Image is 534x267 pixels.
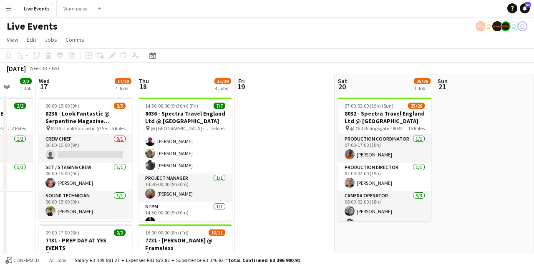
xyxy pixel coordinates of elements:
span: 2/2 [20,78,32,84]
app-user-avatar: Eden Hopkins [484,21,494,31]
a: Jobs [41,34,60,45]
span: 9 Roles [211,252,225,258]
span: 17 [38,82,50,91]
h3: 7731 - PREP DAY AT YES EVENTS [39,237,132,252]
a: View [3,34,22,45]
app-card-role: Set / Staging Crew1/106:00-15:00 (9h)[PERSON_NAME] [39,163,132,191]
button: Live Events [17,0,57,17]
span: Fri [238,77,245,85]
app-user-avatar: Alex Gill [476,21,486,31]
app-job-card: 14:30-00:00 (9h30m) (Fri)7/78036 - Spectra Travel England Ltd @ [GEOGRAPHIC_DATA] @ [GEOGRAPHIC_D... [139,98,232,221]
span: 15 Roles [408,125,425,131]
span: @ Frameless - 7731 [151,252,191,258]
span: 35/39 [214,78,231,84]
button: Warehouse [57,0,94,17]
h3: 8036 - Spectra Travel England Ltd @ [GEOGRAPHIC_DATA] [139,110,232,125]
app-card-role: Crew Chief0/106:00-15:00 (9h) [39,134,132,163]
span: Sat [338,77,347,85]
span: 2 Roles [111,252,126,258]
span: All jobs [48,257,68,263]
span: 2/2 [14,103,26,109]
app-card-role: Project Manager1/114:30-00:00 (9h30m)[PERSON_NAME] [139,174,232,202]
app-card-role: Sound Technician (Duty)0/1 [39,219,132,248]
span: 10/11 [209,229,225,236]
span: @ [GEOGRAPHIC_DATA] - 8036 [151,125,211,131]
span: 16:00-00:00 (8h) (Fri) [145,229,189,236]
span: 07:00-02:00 (19h) (Sun) [345,103,393,109]
app-card-role: Camera Operator3/308:00-02:00 (18h)[PERSON_NAME][PERSON_NAME] [338,191,431,244]
span: 14:30-00:00 (9h30m) (Fri) [145,103,198,109]
span: View [7,36,18,43]
span: Sun [438,77,448,85]
app-user-avatar: Production Managers [501,21,511,31]
app-job-card: 07:00-02:00 (19h) (Sun)25/268032 - Spectra Travel England Ltd @ [GEOGRAPHIC_DATA] @ Old Billingsg... [338,98,431,221]
span: Comms [65,36,84,43]
app-card-role: Production Coordinator1/107:00-17:00 (10h)[PERSON_NAME] [338,134,431,163]
div: 4 Jobs [215,85,231,91]
div: 4 Jobs [115,85,131,91]
app-user-avatar: Production Managers [492,21,502,31]
a: Edit [23,34,40,45]
div: 1 Job [20,85,31,91]
span: Total Confirmed £3 396 900.91 [228,257,300,263]
span: 25/26 [414,78,431,84]
app-user-avatar: Technical Department [509,21,519,31]
div: Salary £3 309 881.27 + Expenses £83 872.82 + Subsistence £3 146.82 = [75,257,300,263]
span: 2/5 [114,103,126,109]
div: 1 Job [414,85,430,91]
button: Confirmed [4,256,40,265]
app-card-role: Production Director1/107:00-02:00 (19h)[PERSON_NAME] [338,163,431,191]
span: 7731 - PREP DAY AT YES EVENTS [51,252,111,258]
div: [DATE] [7,64,26,73]
span: Edit [27,36,36,43]
span: 20 [337,82,347,91]
span: 21 [436,82,448,91]
a: 51 [520,3,530,13]
app-job-card: 06:00-15:00 (9h)2/58236 - Look Fantastic @ Serpentine Magazine Restaurant 8236 - Look Fantastic @... [39,98,132,221]
span: 17/20 [115,78,131,84]
span: 2/2 [114,229,126,236]
span: Wed [39,77,50,85]
span: 7/7 [214,103,225,109]
span: Week 38 [28,65,48,71]
span: 51 [525,2,531,8]
app-card-role: Sound Technician1/106:00-15:00 (9h)[PERSON_NAME] [39,191,132,219]
span: 09:00-17:00 (8h) [45,229,79,236]
span: @ Old Billingsgate - 8032 [350,125,403,131]
span: Thu [139,77,149,85]
span: 18 [137,82,149,91]
app-card-role: Lighting Technician3/314:30-00:00 (9h30m)[PERSON_NAME][PERSON_NAME][PERSON_NAME] [139,121,232,174]
span: Jobs [45,36,57,43]
span: 25/26 [408,103,425,109]
h3: 8236 - Look Fantastic @ Serpentine Magazine Restaurant [39,110,132,125]
span: 19 [237,82,245,91]
span: 8236 - Look Fantastic @ Serpentine Magazine Restaurant [51,125,111,131]
h3: 7731 - [PERSON_NAME] @ Frameless [139,237,232,252]
span: 2 Roles [12,125,26,131]
app-card-role: STPM1/114:30-00:00 (9h30m)[PERSON_NAME] [139,202,232,230]
div: BST [52,65,60,71]
h1: Live Events [7,20,58,33]
a: Comms [62,34,88,45]
span: Confirmed [13,257,39,263]
span: 5 Roles [111,125,126,131]
span: 06:00-15:00 (9h) [45,103,79,109]
span: 5 Roles [211,125,225,131]
app-user-avatar: Technical Department [517,21,527,31]
h3: 8032 - Spectra Travel England Ltd @ [GEOGRAPHIC_DATA] [338,110,431,125]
